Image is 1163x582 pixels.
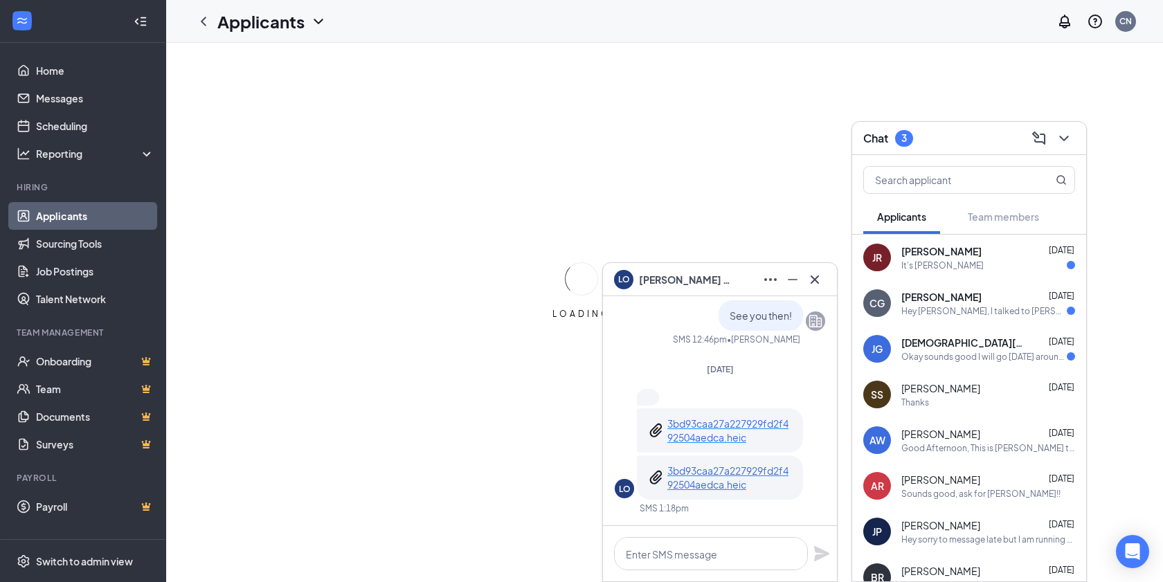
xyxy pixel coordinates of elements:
[639,272,736,287] span: [PERSON_NAME] Osioh
[1053,127,1075,149] button: ChevronDown
[813,545,830,562] svg: Plane
[1087,13,1103,30] svg: QuestionInfo
[727,334,800,345] span: • [PERSON_NAME]
[547,308,616,320] div: LOADING
[310,13,327,30] svg: ChevronDown
[36,347,154,375] a: OnboardingCrown
[901,244,982,258] span: [PERSON_NAME]
[1056,130,1072,147] svg: ChevronDown
[707,364,734,374] span: [DATE]
[901,473,980,486] span: [PERSON_NAME]
[872,525,882,538] div: JP
[17,472,152,484] div: Payroll
[17,327,152,338] div: Team Management
[1056,13,1073,30] svg: Notifications
[864,167,1028,193] input: Search applicant
[901,290,982,304] span: [PERSON_NAME]
[1049,565,1074,575] span: [DATE]
[36,403,154,430] a: DocumentsCrown
[901,488,1061,500] div: Sounds good, ask for [PERSON_NAME]!!
[871,479,884,493] div: AR
[863,131,888,146] h3: Chat
[1049,245,1074,255] span: [DATE]
[667,417,792,444] a: 3bd93caa27a227929fd2f492504aedca.heic
[871,388,883,401] div: SS
[730,309,792,322] span: See you then!
[619,483,631,495] div: LO
[901,442,1075,454] div: Good Afternoon, This is [PERSON_NAME] the General Manager of the Fuzzys on Grapevine [PERSON_NAME...
[36,285,154,313] a: Talent Network
[782,269,804,291] button: Minimize
[673,334,727,345] div: SMS 12:46pm
[869,433,885,447] div: AW
[36,430,154,458] a: SurveysCrown
[877,210,926,223] span: Applicants
[217,10,305,33] h1: Applicants
[1049,291,1074,301] span: [DATE]
[36,57,154,84] a: Home
[195,13,212,30] svg: ChevronLeft
[36,112,154,140] a: Scheduling
[872,342,883,356] div: JG
[901,305,1067,317] div: Hey [PERSON_NAME], I talked to [PERSON_NAME] and he said i needed to get a food handlers certific...
[1028,127,1050,149] button: ComposeMessage
[36,554,133,568] div: Switch to admin view
[1119,15,1132,27] div: CN
[1049,473,1074,484] span: [DATE]
[648,422,665,439] svg: Paperclip
[901,518,980,532] span: [PERSON_NAME]
[1116,535,1149,568] div: Open Intercom Messenger
[872,251,882,264] div: JR
[901,427,980,441] span: [PERSON_NAME]
[901,381,980,395] span: [PERSON_NAME]
[17,554,30,568] svg: Settings
[36,257,154,285] a: Job Postings
[901,132,907,144] div: 3
[901,260,984,271] div: It's [PERSON_NAME]
[784,271,801,288] svg: Minimize
[36,202,154,230] a: Applicants
[36,230,154,257] a: Sourcing Tools
[1031,130,1047,147] svg: ComposeMessage
[968,210,1039,223] span: Team members
[36,493,154,520] a: PayrollCrown
[901,564,980,578] span: [PERSON_NAME]
[901,397,929,408] div: Thanks
[134,15,147,28] svg: Collapse
[17,147,30,161] svg: Analysis
[804,269,826,291] button: Cross
[901,351,1067,363] div: Okay sounds good I will go [DATE] around 1-3 if that's fine with you
[762,271,779,288] svg: Ellipses
[759,269,782,291] button: Ellipses
[1056,174,1067,185] svg: MagnifyingGlass
[901,336,1026,349] span: [DEMOGRAPHIC_DATA][PERSON_NAME]
[807,313,824,329] svg: Company
[36,84,154,112] a: Messages
[869,296,885,310] div: CG
[640,502,689,514] div: SMS 1:18pm
[1049,428,1074,438] span: [DATE]
[15,14,29,28] svg: WorkstreamLogo
[1049,382,1074,392] span: [DATE]
[648,469,665,486] svg: Paperclip
[36,375,154,403] a: TeamCrown
[901,534,1075,545] div: Hey sorry to message late but I am running a fever rn do you still want me to come in [DATE]?
[1049,519,1074,529] span: [DATE]
[667,464,792,491] a: 3bd93caa27a227929fd2f492504aedca.heic
[36,147,155,161] div: Reporting
[806,271,823,288] svg: Cross
[17,181,152,193] div: Hiring
[1049,336,1074,347] span: [DATE]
